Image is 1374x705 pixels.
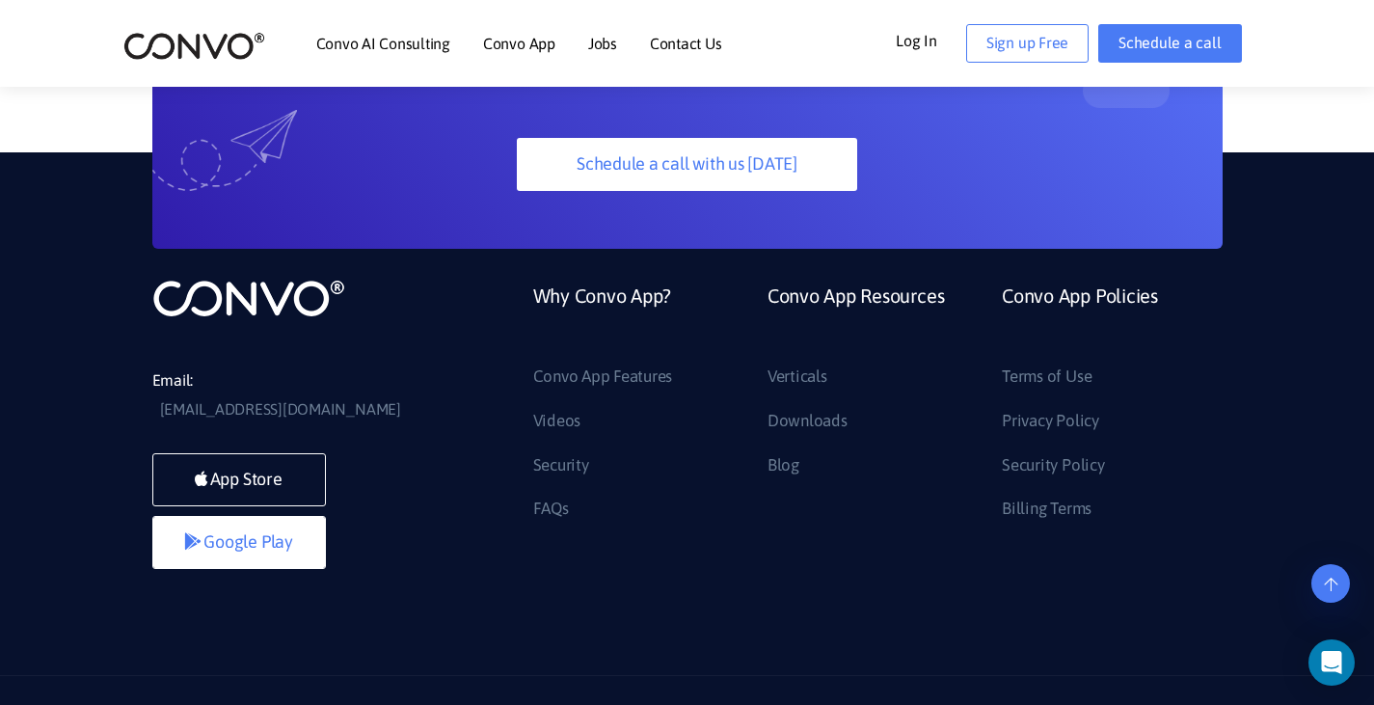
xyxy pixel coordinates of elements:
[1098,24,1241,63] a: Schedule a call
[533,494,569,525] a: FAQs
[152,366,442,424] li: Email:
[1002,450,1104,481] a: Security Policy
[768,450,799,481] a: Blog
[1002,278,1158,362] a: Convo App Policies
[533,450,589,481] a: Security
[650,36,722,51] a: Contact Us
[768,278,944,362] a: Convo App Resources
[152,278,345,318] img: logo_not_found
[1002,494,1091,525] a: Billing Terms
[1308,639,1355,686] div: Open Intercom Messenger
[768,362,827,393] a: Verticals
[517,138,857,191] a: Schedule a call with us [DATE]
[588,36,617,51] a: Jobs
[152,453,326,506] a: App Store
[316,36,450,51] a: Convo AI Consulting
[768,406,848,437] a: Downloads
[1002,406,1099,437] a: Privacy Policy
[123,31,265,61] img: logo_2.png
[896,24,966,55] a: Log In
[519,278,1223,538] div: Footer
[1002,362,1091,393] a: Terms of Use
[966,24,1089,63] a: Sign up Free
[533,406,581,437] a: Videos
[160,395,401,424] a: [EMAIL_ADDRESS][DOMAIN_NAME]
[152,516,326,569] a: Google Play
[533,362,673,393] a: Convo App Features
[483,36,555,51] a: Convo App
[533,278,672,362] a: Why Convo App?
